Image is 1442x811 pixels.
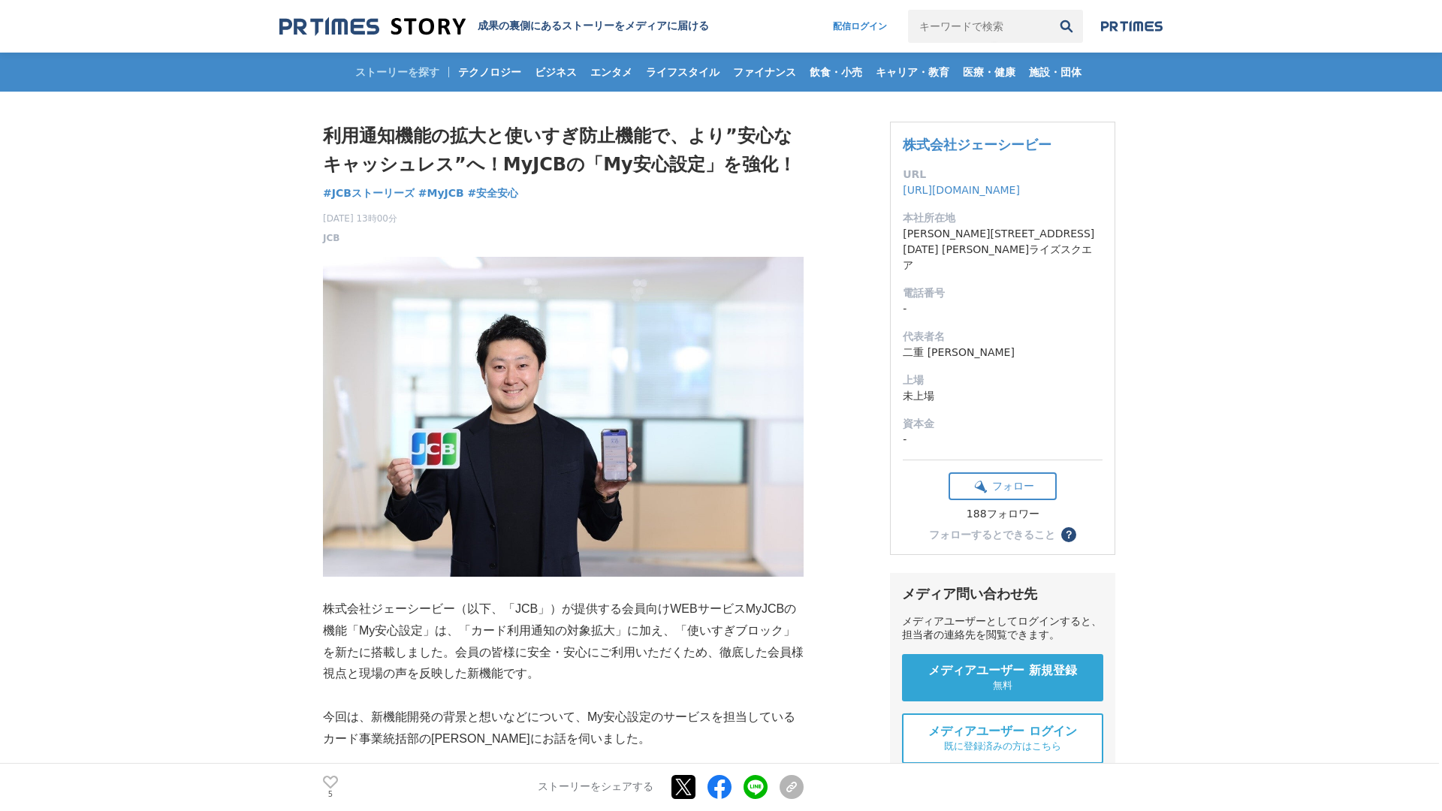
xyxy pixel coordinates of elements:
[418,186,464,200] span: #MyJCB
[993,679,1012,692] span: 無料
[1101,20,1163,32] img: prtimes
[949,472,1057,500] button: フォロー
[902,654,1103,701] a: メディアユーザー 新規登録 無料
[323,257,804,577] img: thumbnail_9fc79d80-737b-11f0-a95f-61df31054317.jpg
[468,186,519,200] span: #安全安心
[903,167,1103,182] dt: URL
[279,17,466,37] img: 成果の裏側にあるストーリーをメディアに届ける
[928,724,1077,740] span: メディアユーザー ログイン
[902,615,1103,642] div: メディアユーザーとしてログインすると、担当者の連絡先を閲覧できます。
[452,53,527,92] a: テクノロジー
[452,65,527,79] span: テクノロジー
[903,416,1103,432] dt: 資本金
[323,791,338,798] p: 5
[584,53,638,92] a: エンタメ
[323,231,339,245] a: JCB
[538,781,653,794] p: ストーリーをシェアする
[418,185,464,201] a: #MyJCB
[727,53,802,92] a: ファイナンス
[1050,10,1083,43] button: 検索
[902,713,1103,764] a: メディアユーザー ログイン 既に登録済みの方はこちら
[279,17,709,37] a: 成果の裏側にあるストーリーをメディアに届ける 成果の裏側にあるストーリーをメディアに届ける
[323,707,804,750] p: 今回は、新機能開発の背景と想いなどについて、My安心設定のサービスを担当しているカード事業統括部の[PERSON_NAME]にお話を伺いました。
[323,185,415,201] a: #JCBストーリーズ
[903,329,1103,345] dt: 代表者名
[727,65,802,79] span: ファイナンス
[529,65,583,79] span: ビジネス
[1063,529,1074,540] span: ？
[903,301,1103,317] dd: -
[928,663,1077,679] span: メディアユーザー 新規登録
[804,53,868,92] a: 飲食・小売
[944,740,1061,753] span: 既に登録済みの方はこちら
[584,65,638,79] span: エンタメ
[323,186,415,200] span: #JCBストーリーズ
[1061,527,1076,542] button: ？
[903,137,1051,152] a: 株式会社ジェーシービー
[870,53,955,92] a: キャリア・教育
[903,372,1103,388] dt: 上場
[903,184,1020,196] a: [URL][DOMAIN_NAME]
[1023,65,1088,79] span: 施設・団体
[957,65,1021,79] span: 医療・健康
[957,53,1021,92] a: 医療・健康
[903,285,1103,301] dt: 電話番号
[908,10,1050,43] input: キーワードで検索
[903,210,1103,226] dt: 本社所在地
[323,212,397,225] span: [DATE] 13時00分
[902,585,1103,603] div: メディア問い合わせ先
[903,226,1103,273] dd: [PERSON_NAME][STREET_ADDRESS][DATE] [PERSON_NAME]ライズスクエア
[903,345,1103,360] dd: 二重 [PERSON_NAME]
[804,65,868,79] span: 飲食・小売
[949,508,1057,521] div: 188フォロワー
[818,10,902,43] a: 配信ログイン
[870,65,955,79] span: キャリア・教育
[478,20,709,33] h2: 成果の裏側にあるストーリーをメディアに届ける
[640,65,726,79] span: ライフスタイル
[929,529,1055,540] div: フォローするとできること
[640,53,726,92] a: ライフスタイル
[903,388,1103,404] dd: 未上場
[1023,53,1088,92] a: 施設・団体
[323,598,804,685] p: 株式会社ジェーシービー（以下、「JCB」）が提供する会員向けWEBサービスMyJCBの機能「My安心設定」は、「カード利用通知の対象拡大」に加え、「使いすぎブロック」を新たに搭載しました。会員の...
[323,122,804,179] h1: 利用通知機能の拡大と使いすぎ防止機能で、より”安心なキャッシュレス”へ！MyJCBの「My安心設定」を強化！
[903,432,1103,448] dd: -
[468,185,519,201] a: #安全安心
[529,53,583,92] a: ビジネス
